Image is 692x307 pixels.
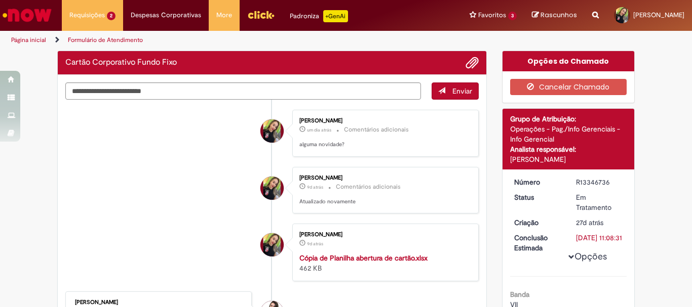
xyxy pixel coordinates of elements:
[216,10,232,20] span: More
[107,12,116,20] span: 2
[8,31,454,50] ul: Trilhas de página
[299,175,468,181] div: [PERSON_NAME]
[510,124,627,144] div: Operações - Pag./Info Gerenciais - Info Gerencial
[307,241,323,247] time: 19/08/2025 09:56:54
[576,192,623,212] div: Em Tratamento
[510,290,529,299] b: Banda
[507,177,569,187] dt: Número
[65,58,177,67] h2: Cartão Corporativo Fundo Fixo Histórico de tíquete
[478,10,506,20] span: Favoritos
[299,198,468,206] p: Atualizado novamente
[452,86,472,96] span: Enviar
[299,232,468,238] div: [PERSON_NAME]
[336,183,401,191] small: Comentários adicionais
[75,299,244,305] div: [PERSON_NAME]
[299,118,468,124] div: [PERSON_NAME]
[299,253,428,262] a: Cópia de Planilha abertura de cartão.xlsx
[507,233,569,253] dt: Conclusão Estimada
[507,192,569,202] dt: Status
[633,11,684,19] span: [PERSON_NAME]
[299,253,468,273] div: 462 KB
[510,154,627,164] div: [PERSON_NAME]
[307,127,331,133] time: 26/08/2025 16:01:24
[507,217,569,228] dt: Criação
[576,217,623,228] div: 01/08/2025 16:25:43
[466,56,479,69] button: Adicionar anexos
[344,125,409,134] small: Comentários adicionais
[503,51,635,71] div: Opções do Chamado
[576,233,623,243] div: [DATE] 11:08:31
[260,177,284,200] div: Shirley Daniela Lisboa Da Silva
[510,79,627,95] button: Cancelar Chamado
[532,11,577,20] a: Rascunhos
[260,119,284,143] div: Shirley Daniela Lisboa Da Silva
[131,10,201,20] span: Despesas Corporativas
[508,12,517,20] span: 3
[576,218,603,227] time: 01/08/2025 16:25:43
[65,82,421,100] textarea: Digite sua mensagem aqui...
[576,177,623,187] div: R13346736
[576,218,603,227] span: 27d atrás
[323,10,348,22] p: +GenAi
[307,184,323,190] time: 19/08/2025 09:56:59
[11,36,46,44] a: Página inicial
[68,36,143,44] a: Formulário de Atendimento
[510,114,627,124] div: Grupo de Atribuição:
[307,241,323,247] span: 9d atrás
[1,5,53,25] img: ServiceNow
[290,10,348,22] div: Padroniza
[260,233,284,256] div: Shirley Daniela Lisboa Da Silva
[299,141,468,149] p: alguma novidade?
[307,184,323,190] span: 9d atrás
[432,82,479,100] button: Enviar
[307,127,331,133] span: um dia atrás
[69,10,105,20] span: Requisições
[247,7,275,22] img: click_logo_yellow_360x200.png
[541,10,577,20] span: Rascunhos
[510,144,627,154] div: Analista responsável:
